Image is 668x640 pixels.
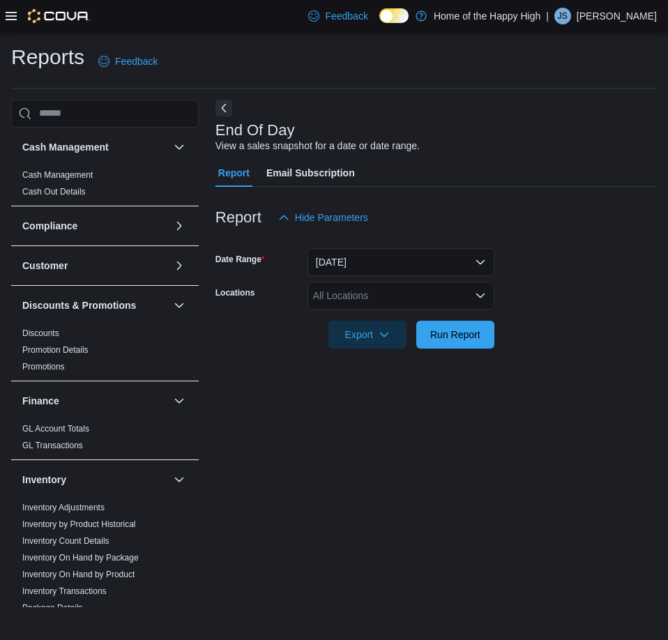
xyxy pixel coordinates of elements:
a: Inventory On Hand by Product [22,570,135,579]
span: GL Transactions [22,440,83,451]
a: Package Details [22,603,83,613]
span: Inventory Adjustments [22,502,105,513]
h3: Customer [22,259,68,273]
div: Discounts & Promotions [11,325,199,381]
button: Cash Management [22,140,168,154]
h3: Inventory [22,473,66,487]
a: Promotions [22,362,65,372]
div: View a sales snapshot for a date or date range. [215,139,420,153]
a: Inventory On Hand by Package [22,553,139,563]
input: Dark Mode [379,8,409,23]
span: Run Report [430,328,480,342]
a: Feedback [303,2,373,30]
span: Inventory On Hand by Product [22,569,135,580]
span: GL Account Totals [22,423,89,434]
span: Promotion Details [22,344,89,356]
a: Cash Management [22,170,93,180]
a: Inventory by Product Historical [22,519,136,529]
button: Hide Parameters [273,204,374,231]
a: Cash Out Details [22,187,86,197]
span: Export [337,321,398,349]
label: Locations [215,287,255,298]
a: GL Account Totals [22,424,89,434]
a: Promotion Details [22,345,89,355]
button: Inventory [171,471,188,488]
div: Cash Management [11,167,199,206]
span: Package Details [22,602,83,614]
h3: Cash Management [22,140,109,154]
a: Inventory Count Details [22,536,109,546]
h1: Reports [11,43,84,71]
button: Discounts & Promotions [171,297,188,314]
a: Discounts [22,328,59,338]
button: Compliance [171,218,188,234]
span: Discounts [22,328,59,339]
span: Inventory Count Details [22,535,109,547]
button: Export [328,321,407,349]
p: | [546,8,549,24]
h3: Compliance [22,219,77,233]
p: [PERSON_NAME] [577,8,657,24]
span: Email Subscription [266,159,355,187]
button: Finance [171,393,188,409]
span: Inventory On Hand by Package [22,552,139,563]
button: Next [215,100,232,116]
button: Finance [22,394,168,408]
span: Dark Mode [379,23,380,24]
div: Finance [11,420,199,459]
span: Hide Parameters [295,211,368,224]
span: Promotions [22,361,65,372]
button: [DATE] [308,248,494,276]
span: Cash Management [22,169,93,181]
a: Inventory Adjustments [22,503,105,512]
span: Inventory by Product Historical [22,519,136,530]
button: Customer [22,259,168,273]
span: Inventory Transactions [22,586,107,597]
span: Feedback [115,54,158,68]
span: Cash Out Details [22,186,86,197]
span: Feedback [325,9,367,23]
h3: Report [215,209,261,226]
h3: Discounts & Promotions [22,298,136,312]
button: Run Report [416,321,494,349]
button: Cash Management [171,139,188,155]
h3: Finance [22,394,59,408]
span: Report [218,159,250,187]
img: Cova [28,9,90,23]
div: Jesse Singh [554,8,571,24]
button: Inventory [22,473,168,487]
a: Inventory Transactions [22,586,107,596]
a: GL Transactions [22,441,83,450]
p: Home of the Happy High [434,8,540,24]
label: Date Range [215,254,265,265]
button: Discounts & Promotions [22,298,168,312]
button: Customer [171,257,188,274]
button: Compliance [22,219,168,233]
span: JS [558,8,568,24]
button: Open list of options [475,290,486,301]
a: Feedback [93,47,163,75]
h3: End Of Day [215,122,295,139]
